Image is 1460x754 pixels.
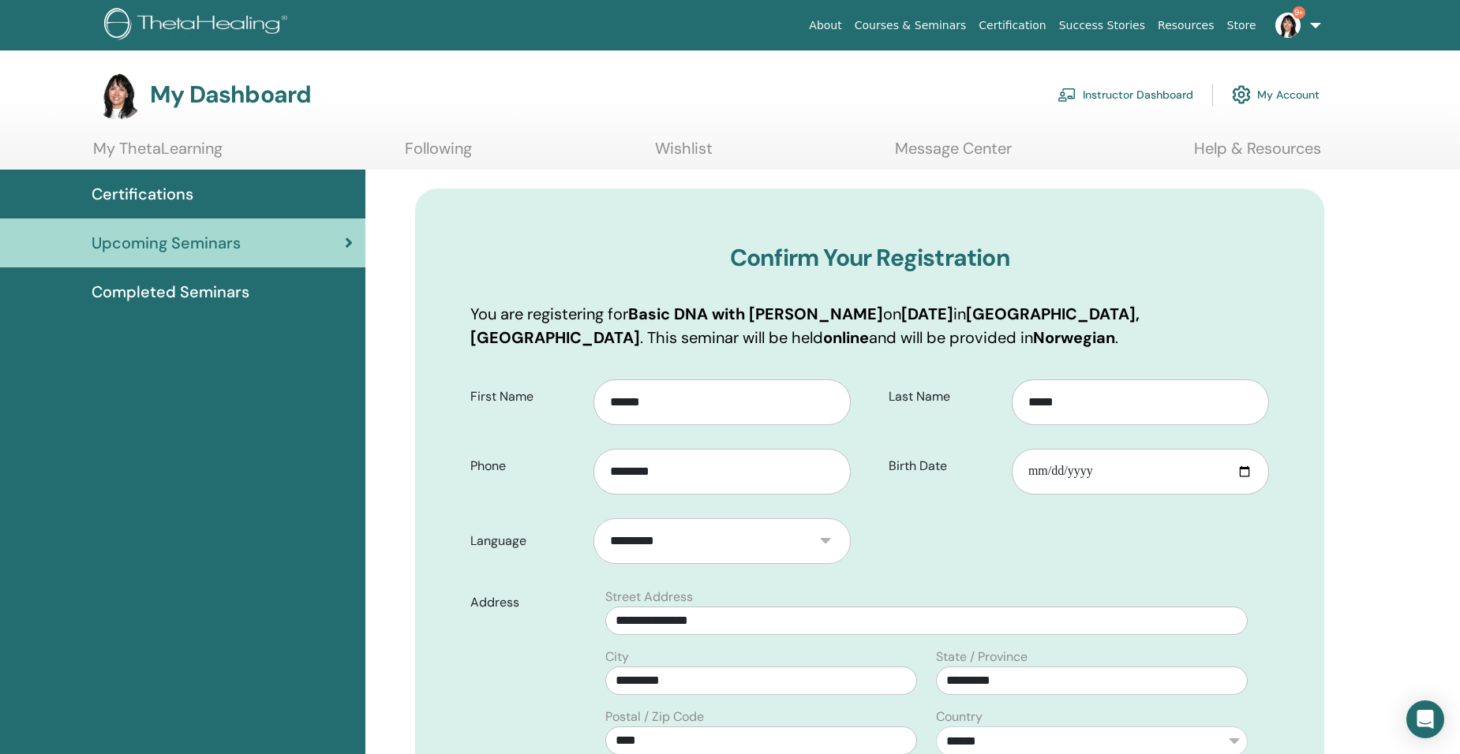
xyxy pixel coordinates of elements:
[936,648,1028,666] label: State / Province
[470,302,1269,349] p: You are registering for on in . This seminar will be held and will be provided in .
[459,588,596,618] label: Address
[92,231,241,255] span: Upcoming Seminars
[655,139,713,170] a: Wishlist
[605,588,693,607] label: Street Address
[1151,11,1221,40] a: Resources
[877,382,1012,412] label: Last Name
[93,69,144,120] img: default.jpg
[628,304,883,324] b: Basic DNA with [PERSON_NAME]
[470,244,1269,272] h3: Confirm Your Registration
[877,451,1012,481] label: Birth Date
[1194,139,1321,170] a: Help & Resources
[972,11,1052,40] a: Certification
[405,139,472,170] a: Following
[901,304,953,324] b: [DATE]
[93,139,223,170] a: My ThetaLearning
[1221,11,1263,40] a: Store
[605,648,629,666] label: City
[92,182,193,206] span: Certifications
[1053,11,1151,40] a: Success Stories
[150,80,311,109] h3: My Dashboard
[895,139,1012,170] a: Message Center
[848,11,973,40] a: Courses & Seminars
[936,707,983,726] label: Country
[1033,327,1115,348] b: Norwegian
[459,382,593,412] label: First Name
[1058,88,1076,102] img: chalkboard-teacher.svg
[605,707,704,726] label: Postal / Zip Code
[104,8,293,43] img: logo.png
[459,526,593,556] label: Language
[1058,77,1193,112] a: Instructor Dashboard
[1406,700,1444,738] div: Open Intercom Messenger
[1232,77,1320,112] a: My Account
[459,451,593,481] label: Phone
[1275,13,1301,38] img: default.jpg
[823,327,869,348] b: online
[1293,6,1305,19] span: 9+
[803,11,848,40] a: About
[1232,81,1251,108] img: cog.svg
[92,280,249,304] span: Completed Seminars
